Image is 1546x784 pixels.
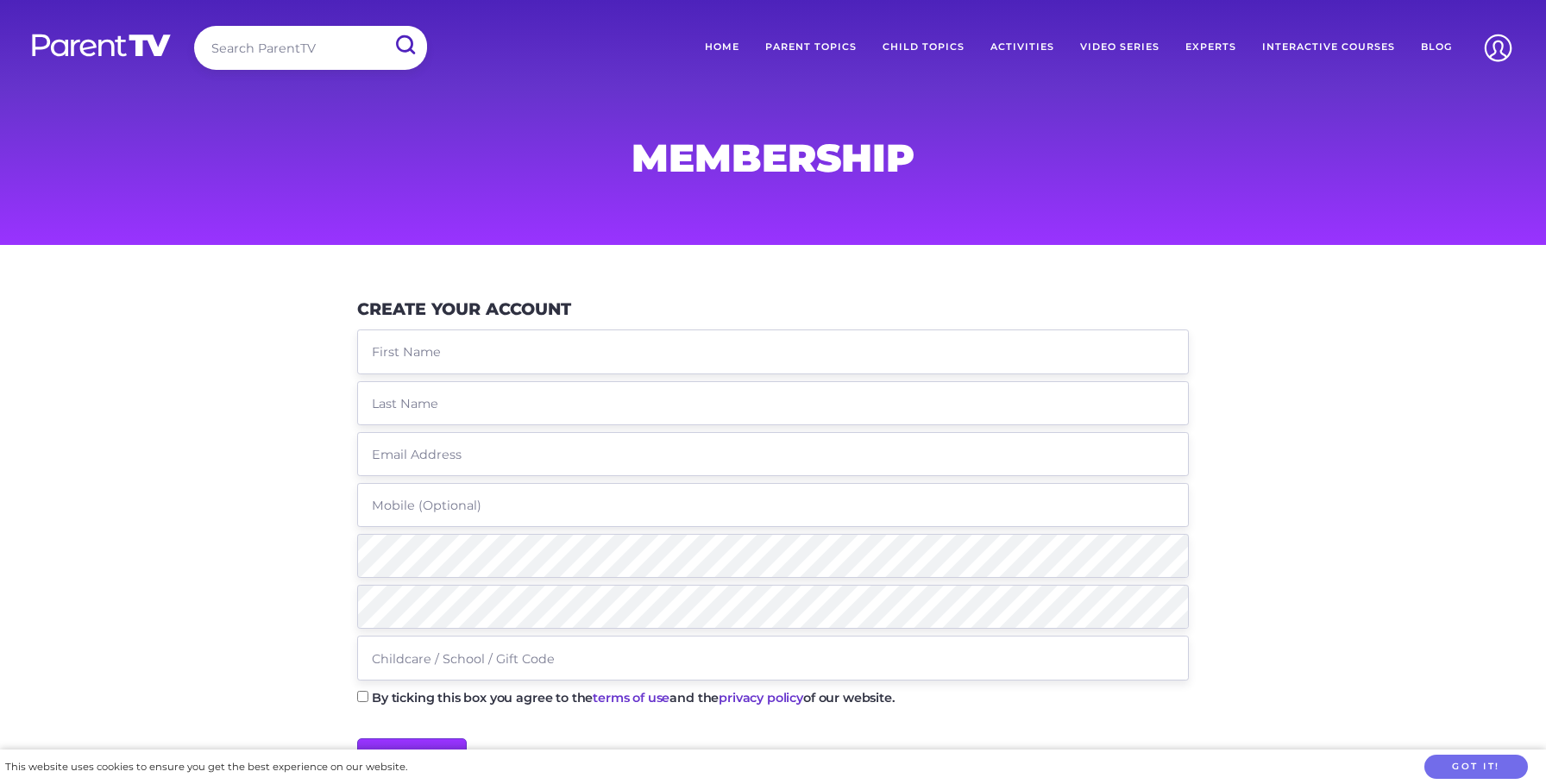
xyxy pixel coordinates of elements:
input: First Name [357,329,1189,373]
img: parenttv-logo-white.4c85aaf.svg [30,33,173,58]
a: Home [692,26,752,69]
input: Last Name [357,381,1189,425]
a: terms of use [593,690,669,706]
a: Child Topics [870,26,977,69]
a: Video Series [1067,26,1172,69]
input: Mobile (Optional) [357,483,1189,527]
h1: Membership [357,141,1189,175]
a: Activities [977,26,1067,69]
input: Submit [382,26,427,65]
a: privacy policy [719,690,803,706]
div: This website uses cookies to ensure you get the best experience on our website. [5,758,407,776]
h3: Create Your Account [357,299,571,319]
img: Account [1476,26,1520,70]
label: By ticking this box you agree to the and the of our website. [372,692,896,704]
input: Email Address [357,432,1189,476]
input: Childcare / School / Gift Code [357,636,1189,680]
a: Experts [1172,26,1249,69]
a: Interactive Courses [1249,26,1408,69]
input: Redeem [357,738,467,780]
button: Got it! [1424,755,1528,780]
a: Parent Topics [752,26,870,69]
a: Blog [1408,26,1465,69]
input: Search ParentTV [194,26,427,70]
